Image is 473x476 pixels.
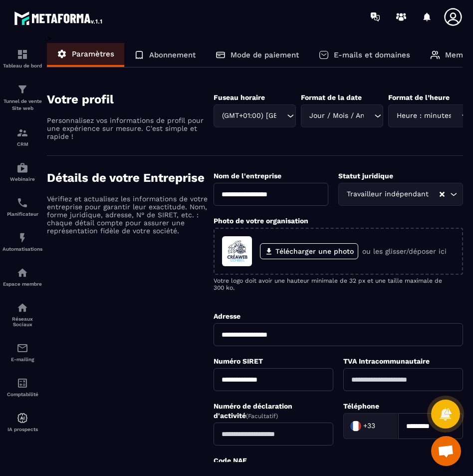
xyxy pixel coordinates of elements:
a: schedulerschedulerPlanificateur [2,189,42,224]
a: formationformationTableau de bord [2,41,42,76]
label: Photo de votre organisation [214,217,308,225]
img: formation [16,127,28,139]
img: scheduler [16,197,28,209]
label: TVA Intracommunautaire [343,357,430,365]
label: Numéro SIRET [214,357,263,365]
p: Planificateur [2,211,42,217]
a: social-networksocial-networkRéseaux Sociaux [2,294,42,335]
span: (Facultatif) [246,413,278,420]
div: Search for option [343,413,398,439]
p: Automatisations [2,246,42,252]
span: Jour / Mois / Année [307,110,364,121]
span: (GMT+01:00) [GEOGRAPHIC_DATA] [220,110,277,121]
input: Search for option [431,189,439,200]
h4: Votre profil [47,92,214,106]
div: Ouvrir le chat [431,436,461,466]
div: Search for option [301,104,383,127]
a: accountantaccountantComptabilité [2,370,42,405]
a: formationformationCRM [2,119,42,154]
span: Travailleur indépendant [345,189,431,200]
label: Nom de l'entreprise [214,172,281,180]
label: Numéro de déclaration d'activité [214,402,292,420]
img: automations [16,232,28,244]
p: Paramètres [72,49,114,58]
p: Espace membre [2,281,42,287]
a: formationformationTunnel de vente Site web [2,76,42,119]
p: Webinaire [2,176,42,182]
p: Tunnel de vente Site web [2,98,42,112]
a: emailemailE-mailing [2,335,42,370]
img: Country Flag [346,416,366,436]
p: E-mails et domaines [334,50,410,59]
p: Abonnement [149,50,196,59]
p: CRM [2,141,42,147]
label: Format de l’heure [388,93,450,101]
p: Personnalisez vos informations de profil pour une expérience sur mesure. C'est simple et rapide ! [47,116,214,140]
img: email [16,342,28,354]
div: Search for option [338,183,463,206]
a: automationsautomationsAutomatisations [2,224,42,259]
p: E-mailing [2,357,42,362]
label: Adresse [214,312,240,320]
img: automations [16,412,28,424]
input: Search for option [452,110,459,121]
input: Search for option [364,110,372,121]
label: Télécharger une photo [260,243,358,259]
label: Code NAF [214,457,247,465]
img: automations [16,267,28,279]
label: Format de la date [301,93,362,101]
p: Votre logo doit avoir une hauteur minimale de 32 px et une taille maximale de 300 ko. [214,277,463,291]
h4: Détails de votre Entreprise [47,171,214,185]
label: Fuseau horaire [214,93,265,101]
img: automations [16,162,28,174]
input: Search for option [378,419,388,434]
label: Statut juridique [338,172,393,180]
img: logo [14,9,104,27]
img: formation [16,48,28,60]
label: Téléphone [343,402,379,410]
div: Search for option [214,104,296,127]
p: Vérifiez et actualisez les informations de votre entreprise pour garantir leur exactitude. Nom, f... [47,195,214,235]
a: automationsautomationsWebinaire [2,154,42,189]
p: Mode de paiement [231,50,299,59]
span: +33 [363,421,375,431]
p: Réseaux Sociaux [2,316,42,327]
span: Heure : minutes [395,110,452,121]
button: Clear Selected [440,191,445,198]
img: social-network [16,302,28,314]
input: Search for option [277,110,284,121]
img: formation [16,83,28,95]
div: Search for option [388,104,471,127]
img: accountant [16,377,28,389]
p: Comptabilité [2,392,42,397]
p: IA prospects [2,427,42,432]
a: automationsautomationsEspace membre [2,259,42,294]
p: Tableau de bord [2,63,42,68]
p: ou les glisser/déposer ici [362,247,447,255]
